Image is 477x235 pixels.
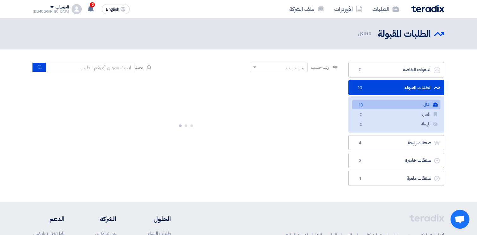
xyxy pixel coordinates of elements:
a: الكل [352,100,440,109]
span: 10 [357,102,365,109]
a: الطلبات المقبولة10 [348,80,444,95]
span: بحث [135,64,143,71]
a: الطلبات [367,2,404,16]
input: ابحث بعنوان أو رقم الطلب [46,63,135,72]
a: ملف الشركة [284,2,329,16]
img: profile_test.png [72,4,82,14]
span: 10 [356,85,364,91]
span: English [106,7,119,12]
a: Open chat [451,210,469,229]
span: 2 [356,158,364,164]
span: رتب حسب [311,64,329,71]
a: المميزة [352,110,440,119]
span: 0 [357,122,365,128]
div: رتب حسب [286,65,304,71]
span: الكل [358,30,373,37]
a: الأوردرات [329,2,367,16]
li: الحلول [135,214,171,224]
a: المهملة [352,120,440,129]
span: 4 [356,140,364,146]
span: 0 [356,67,364,73]
a: صفقات خاسرة2 [348,153,444,168]
img: Teradix logo [411,5,444,12]
a: صفقات ملغية1 [348,171,444,186]
a: الدعوات الخاصة0 [348,62,444,77]
h2: الطلبات المقبولة [378,28,431,40]
span: 0 [357,112,365,118]
button: English [102,4,130,14]
a: صفقات رابحة4 [348,135,444,151]
div: الحساب [55,5,69,10]
span: 1 [356,175,364,182]
span: 10 [366,30,371,37]
span: 2 [90,2,95,7]
li: الدعم [33,214,65,224]
li: الشركة [84,214,116,224]
div: [DEMOGRAPHIC_DATA] [33,10,69,13]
